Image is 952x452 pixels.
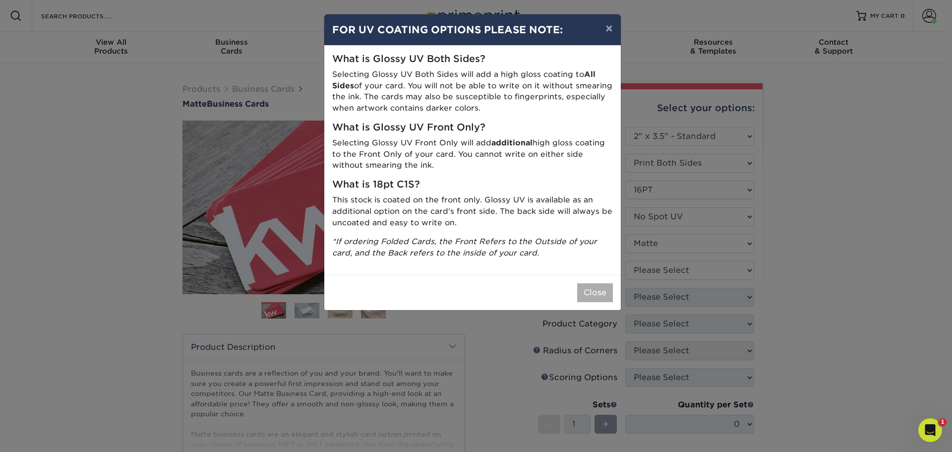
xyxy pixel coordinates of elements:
iframe: Intercom live chat [918,418,942,442]
h5: What is Glossy UV Both Sides? [332,54,613,65]
strong: additional [491,138,533,147]
p: Selecting Glossy UV Front Only will add high gloss coating to the Front Only of your card. You ca... [332,137,613,171]
button: × [597,14,620,42]
button: Close [577,283,613,302]
h5: What is Glossy UV Front Only? [332,122,613,133]
p: Selecting Glossy UV Both Sides will add a high gloss coating to of your card. You will not be abl... [332,69,613,114]
i: *If ordering Folded Cards, the Front Refers to the Outside of your card, and the Back refers to t... [332,237,597,258]
span: 1 [939,418,947,426]
h5: What is 18pt C1S? [332,179,613,191]
h4: FOR UV COATING OPTIONS PLEASE NOTE: [332,22,613,37]
strong: All Sides [332,69,595,90]
p: This stock is coated on the front only. Glossy UV is available as an additional option on the car... [332,194,613,228]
